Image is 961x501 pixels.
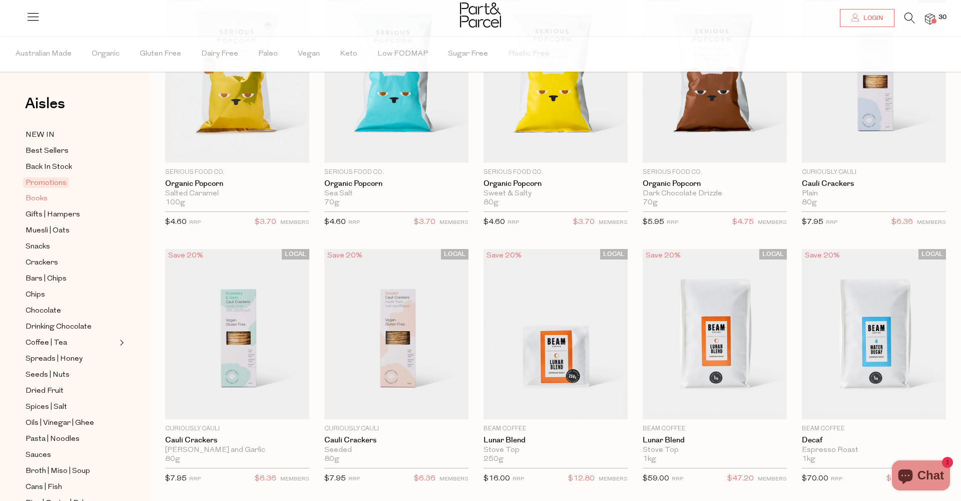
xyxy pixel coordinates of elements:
[599,220,628,225] small: MEMBERS
[600,249,628,260] span: LOCAL
[484,218,505,226] span: $4.60
[165,249,206,263] div: Save 20%
[727,472,754,485] span: $47.20
[165,446,309,455] div: [PERSON_NAME] and Garlic
[643,249,684,263] div: Save 20%
[324,249,468,419] img: Cauli Crackers
[26,225,70,237] span: Muesli | Oats
[802,168,946,177] p: Curiously Cauli
[484,475,510,482] span: $16.00
[936,13,949,22] span: 30
[414,216,435,229] span: $3.70
[484,179,628,188] a: Organic Popcorn
[26,433,80,445] span: Pasta | Noodles
[201,37,238,72] span: Dairy Free
[117,337,124,349] button: Expand/Collapse Coffee | Tea
[732,216,754,229] span: $4.75
[802,436,946,445] a: Decaf
[484,446,628,455] div: Stove Top
[26,192,117,205] a: Books
[831,476,842,482] small: RRP
[667,220,678,225] small: RRP
[26,145,117,157] a: Best Sellers
[26,193,48,205] span: Books
[165,218,187,226] span: $4.60
[891,216,913,229] span: $6.36
[802,475,828,482] span: $70.00
[165,179,309,188] a: Organic Popcorn
[165,189,309,198] div: Salted Caramel
[441,249,468,260] span: LOCAL
[16,37,72,72] span: Australian Made
[484,249,525,263] div: Save 20%
[26,353,117,365] a: Spreads | Honey
[439,476,468,482] small: MEMBERS
[508,220,519,225] small: RRP
[165,475,187,482] span: $7.95
[324,424,468,433] p: Curiously Cauli
[26,145,69,157] span: Best Sellers
[23,177,69,188] span: Promotions
[26,209,80,221] span: Gifts | Hampers
[26,289,117,301] a: Chips
[258,37,278,72] span: Paleo
[26,289,45,301] span: Chips
[165,249,309,419] img: Cauli Crackers
[484,198,499,207] span: 80g
[802,446,946,455] div: Espresso Roast
[26,273,67,285] span: Bars | Chips
[26,385,64,397] span: Dried Fruit
[324,455,339,464] span: 80g
[280,220,309,225] small: MEMBERS
[917,220,946,225] small: MEMBERS
[840,9,894,27] a: Login
[26,273,117,285] a: Bars | Chips
[25,93,65,115] span: Aisles
[643,189,787,198] div: Dark Chocolate Drizzle
[26,321,92,333] span: Drinking Chocolate
[324,249,365,263] div: Save 20%
[484,424,628,433] p: Beam Coffee
[324,446,468,455] div: Seeded
[484,455,504,464] span: 250g
[643,436,787,445] a: Lunar Blend
[573,216,595,229] span: $3.70
[165,424,309,433] p: Curiously Cauli
[26,401,67,413] span: Spices | Salt
[324,475,346,482] span: $7.95
[26,337,117,349] a: Coffee | Tea
[861,14,883,23] span: Login
[255,216,276,229] span: $3.70
[508,37,550,72] span: Plastic Free
[26,161,117,173] a: Back In Stock
[484,436,628,445] a: Lunar Blend
[886,472,913,485] span: $56.00
[348,220,360,225] small: RRP
[643,455,656,464] span: 1kg
[889,460,953,493] inbox-online-store-chat: Shopify online store chat
[26,129,117,141] a: NEW IN
[484,168,628,177] p: Serious Food Co.
[26,465,90,477] span: Broth | Miso | Soup
[643,249,787,419] img: Lunar Blend
[925,14,935,24] a: 30
[25,96,65,121] a: Aisles
[298,37,320,72] span: Vegan
[377,37,428,72] span: Low FODMAP
[280,476,309,482] small: MEMBERS
[92,37,120,72] span: Organic
[26,369,70,381] span: Seeds | Nuts
[26,257,58,269] span: Crackers
[26,161,72,173] span: Back In Stock
[26,449,51,461] span: Sauces
[189,220,201,225] small: RRP
[513,476,524,482] small: RRP
[414,472,435,485] span: $6.36
[26,481,62,493] span: Cans | Fish
[348,476,360,482] small: RRP
[26,129,55,141] span: NEW IN
[568,472,595,485] span: $12.80
[324,436,468,445] a: Cauli Crackers
[643,218,664,226] span: $5.95
[26,385,117,397] a: Dried Fruit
